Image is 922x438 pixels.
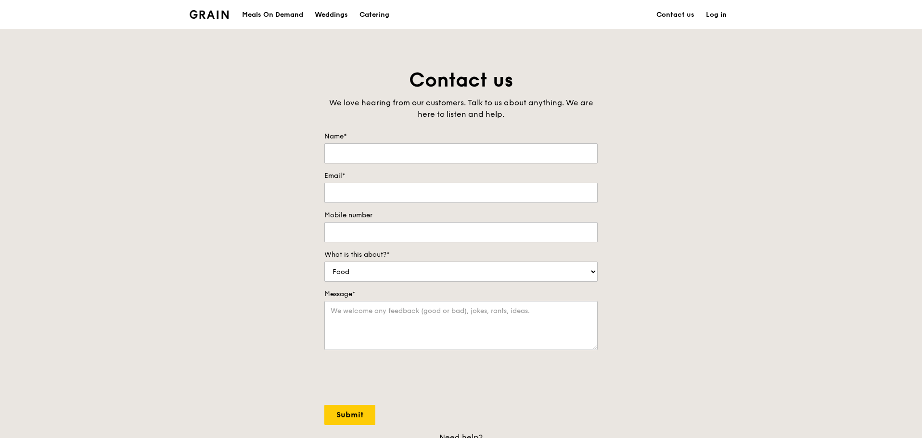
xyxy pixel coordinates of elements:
[359,0,389,29] div: Catering
[242,0,303,29] div: Meals On Demand
[354,0,395,29] a: Catering
[324,289,598,299] label: Message*
[700,0,732,29] a: Log in
[324,405,375,425] input: Submit
[309,0,354,29] a: Weddings
[190,10,229,19] img: Grain
[315,0,348,29] div: Weddings
[324,360,471,397] iframe: reCAPTCHA
[324,132,598,141] label: Name*
[651,0,700,29] a: Contact us
[324,250,598,260] label: What is this about?*
[324,97,598,120] div: We love hearing from our customers. Talk to us about anything. We are here to listen and help.
[324,171,598,181] label: Email*
[324,211,598,220] label: Mobile number
[324,67,598,93] h1: Contact us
